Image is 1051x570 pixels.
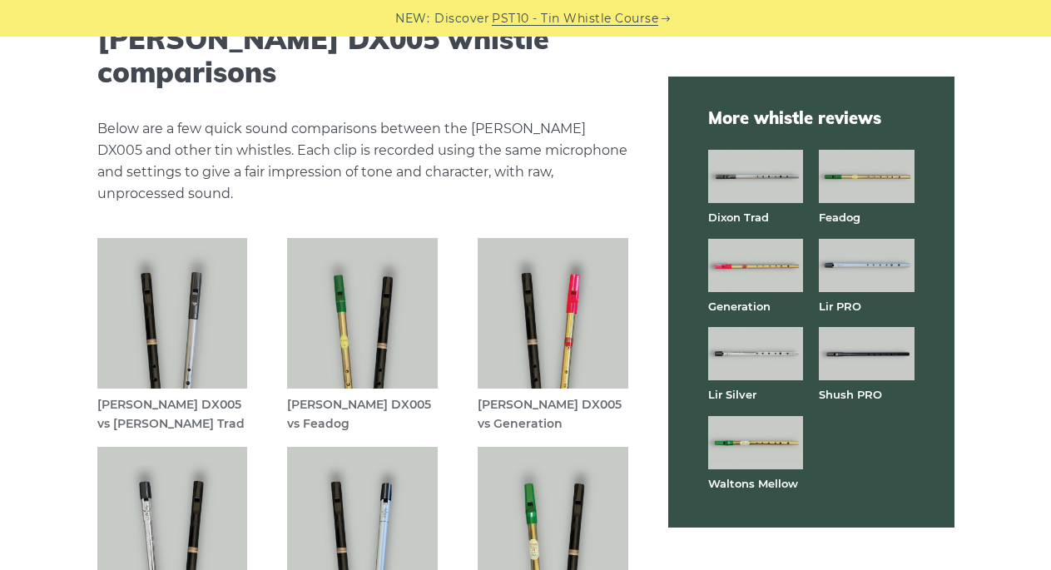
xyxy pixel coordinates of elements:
[287,395,438,434] figcaption: [PERSON_NAME] DX005 vs Feadog
[819,300,861,313] a: Lir PRO
[97,395,248,434] figcaption: [PERSON_NAME] DX005 vs [PERSON_NAME] Trad
[708,107,915,130] span: More whistle reviews
[395,9,429,28] span: NEW:
[492,9,658,28] a: PST10 - Tin Whistle Course
[708,150,803,203] img: Dixon Trad tin whistle full front view
[708,388,756,401] a: Lir Silver
[708,416,803,469] img: Waltons Mellow tin whistle full front view
[708,211,769,224] a: Dixon Trad
[97,118,628,205] p: Below are a few quick sound comparisons between the [PERSON_NAME] DX005 and other tin whistles. E...
[478,395,628,434] figcaption: [PERSON_NAME] DX005 vs Generation
[819,150,914,203] img: Feadog brass tin whistle full front view
[708,327,803,380] img: Lir Silver tin whistle full front view
[434,9,489,28] span: Discover
[819,388,882,401] a: Shush PRO
[708,300,771,313] a: Generation
[819,327,914,380] img: Shuh PRO tin whistle full front view
[708,239,803,292] img: Generation brass tin whistle full front view
[708,477,798,490] a: Waltons Mellow
[819,239,914,292] img: Lir PRO aluminum tin whistle full front view
[819,211,860,224] a: Feadog
[97,22,628,91] h2: [PERSON_NAME] DX005 whistle comparisons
